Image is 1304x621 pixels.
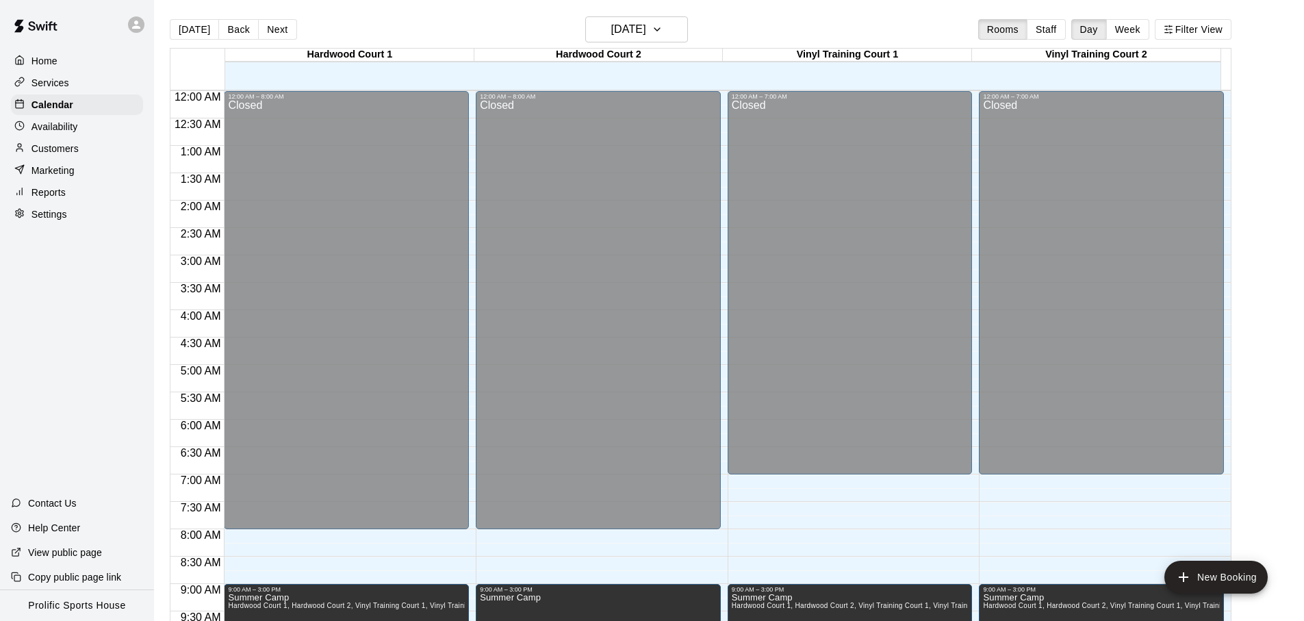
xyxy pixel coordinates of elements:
[28,598,125,613] p: Prolific Sports House
[258,19,296,40] button: Next
[28,546,102,559] p: View public page
[224,91,469,529] div: 12:00 AM – 8:00 AM: Closed
[732,93,969,100] div: 12:00 AM – 7:00 AM
[474,49,723,62] div: Hardwood Court 2
[225,49,474,62] div: Hardwood Court 1
[177,557,225,568] span: 8:30 AM
[983,93,1220,100] div: 12:00 AM – 7:00 AM
[11,73,143,93] a: Services
[28,570,121,584] p: Copy public page link
[171,118,225,130] span: 12:30 AM
[171,91,225,103] span: 12:00 AM
[978,19,1027,40] button: Rooms
[11,116,143,137] a: Availability
[11,182,143,203] a: Reports
[177,146,225,157] span: 1:00 AM
[732,586,969,593] div: 9:00 AM – 3:00 PM
[1155,19,1231,40] button: Filter View
[11,204,143,225] a: Settings
[177,310,225,322] span: 4:00 AM
[31,120,78,134] p: Availability
[732,602,1003,609] span: Hardwood Court 1, Hardwood Court 2, Vinyl Training Court 1, Vinyl Training Court 2
[31,142,79,155] p: Customers
[11,160,143,181] a: Marketing
[177,529,225,541] span: 8:00 AM
[31,98,73,112] p: Calendar
[170,19,219,40] button: [DATE]
[177,338,225,349] span: 4:30 AM
[480,93,717,100] div: 12:00 AM – 8:00 AM
[723,49,971,62] div: Vinyl Training Court 1
[11,138,143,159] a: Customers
[1027,19,1066,40] button: Staff
[177,474,225,486] span: 7:00 AM
[476,91,721,529] div: 12:00 AM – 8:00 AM: Closed
[11,94,143,115] a: Calendar
[177,420,225,431] span: 6:00 AM
[177,584,225,596] span: 9:00 AM
[480,100,717,534] div: Closed
[979,91,1224,474] div: 12:00 AM – 7:00 AM: Closed
[177,255,225,267] span: 3:00 AM
[228,93,465,100] div: 12:00 AM – 8:00 AM
[11,51,143,71] a: Home
[218,19,259,40] button: Back
[983,602,1255,609] span: Hardwood Court 1, Hardwood Court 2, Vinyl Training Court 1, Vinyl Training Court 2
[228,100,465,534] div: Closed
[228,602,500,609] span: Hardwood Court 1, Hardwood Court 2, Vinyl Training Court 1, Vinyl Training Court 2
[31,186,66,199] p: Reports
[480,586,717,593] div: 9:00 AM – 3:00 PM
[31,54,57,68] p: Home
[177,365,225,377] span: 5:00 AM
[31,207,67,221] p: Settings
[31,164,75,177] p: Marketing
[177,283,225,294] span: 3:30 AM
[585,16,688,42] button: [DATE]
[728,91,973,474] div: 12:00 AM – 7:00 AM: Closed
[611,20,646,39] h6: [DATE]
[177,447,225,459] span: 6:30 AM
[983,586,1220,593] div: 9:00 AM – 3:00 PM
[28,496,77,510] p: Contact Us
[177,201,225,212] span: 2:00 AM
[28,521,80,535] p: Help Center
[177,392,225,404] span: 5:30 AM
[228,586,465,593] div: 9:00 AM – 3:00 PM
[972,49,1220,62] div: Vinyl Training Court 2
[31,76,69,90] p: Services
[177,173,225,185] span: 1:30 AM
[1164,561,1268,594] button: add
[1071,19,1107,40] button: Day
[983,100,1220,479] div: Closed
[1106,19,1149,40] button: Week
[177,502,225,514] span: 7:30 AM
[732,100,969,479] div: Closed
[177,228,225,240] span: 2:30 AM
